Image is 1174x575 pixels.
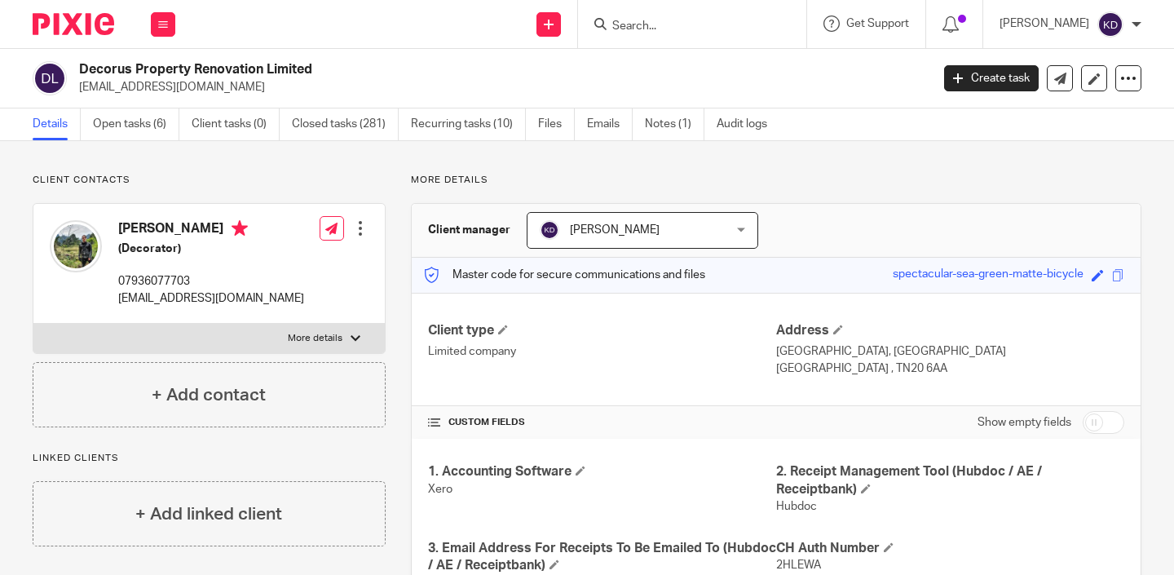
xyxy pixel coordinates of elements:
p: [GEOGRAPHIC_DATA] , TN20 6AA [776,360,1124,377]
span: Xero [428,484,452,495]
h4: 2. Receipt Management Tool (Hubdoc / AE / Receiptbank) [776,463,1124,498]
a: Closed tasks (281) [292,108,399,140]
p: 07936077703 [118,273,304,290]
p: Linked clients [33,452,386,465]
input: Search [611,20,757,34]
p: [GEOGRAPHIC_DATA], [GEOGRAPHIC_DATA] [776,343,1124,360]
img: svg%3E [1097,11,1123,38]
h4: Address [776,322,1124,339]
h4: + Add linked client [135,502,282,527]
h4: [PERSON_NAME] [118,220,304,241]
a: Details [33,108,81,140]
i: Primary [232,220,248,237]
img: svg%3E [540,220,559,240]
span: [PERSON_NAME] [570,224,660,236]
a: Recurring tasks (10) [411,108,526,140]
h4: CUSTOM FIELDS [428,416,776,429]
img: svg%3E [33,61,67,95]
h3: Client manager [428,222,510,238]
h4: 3. Email Address For Receipts To Be Emailed To (Hubdoc / AE / Receiptbank) [428,540,776,575]
h4: 1. Accounting Software [428,463,776,480]
label: Show empty fields [978,414,1071,431]
h5: (Decorator) [118,241,304,257]
p: Master code for secure communications and files [424,267,705,283]
p: [PERSON_NAME] [1000,15,1089,32]
img: 78621176_10162544852030527_8913618626100068352_o.jpg [50,220,102,272]
p: More details [288,332,342,345]
a: Audit logs [717,108,779,140]
span: Get Support [846,18,909,29]
a: Create task [944,65,1039,91]
p: More details [411,174,1141,187]
h4: CH Auth Number [776,540,1124,557]
a: Emails [587,108,633,140]
h4: Client type [428,322,776,339]
h4: + Add contact [152,383,266,408]
p: [EMAIL_ADDRESS][DOMAIN_NAME] [118,290,304,307]
a: Files [538,108,575,140]
p: [EMAIL_ADDRESS][DOMAIN_NAME] [79,79,920,95]
img: Pixie [33,13,114,35]
a: Client tasks (0) [192,108,280,140]
p: Limited company [428,343,776,360]
a: Open tasks (6) [93,108,179,140]
p: Client contacts [33,174,386,187]
span: Hubdoc [776,501,817,512]
div: spectacular-sea-green-matte-bicycle [893,266,1084,285]
a: Notes (1) [645,108,704,140]
span: 2HLEWA [776,560,821,571]
h2: Decorus Property Renovation Limited [79,61,752,78]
